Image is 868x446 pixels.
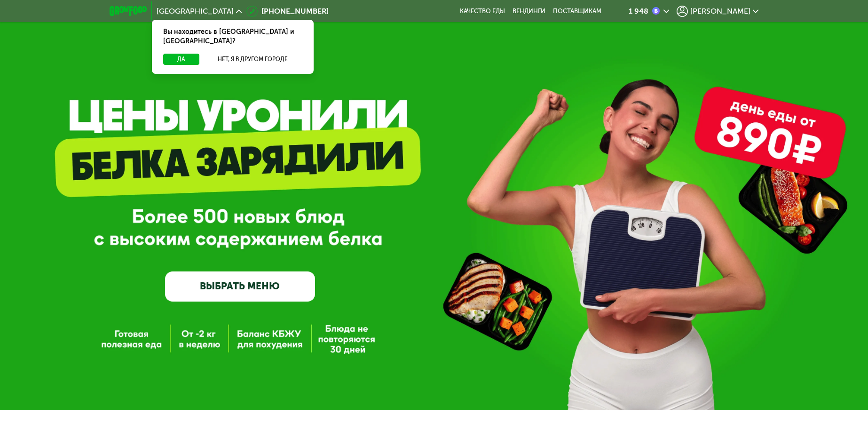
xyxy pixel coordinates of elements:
[690,8,750,15] span: [PERSON_NAME]
[203,54,302,65] button: Нет, я в другом городе
[460,8,505,15] a: Качество еды
[513,8,545,15] a: Вендинги
[163,54,199,65] button: Да
[629,8,648,15] div: 1 948
[246,6,329,17] a: [PHONE_NUMBER]
[152,20,314,54] div: Вы находитесь в [GEOGRAPHIC_DATA] и [GEOGRAPHIC_DATA]?
[157,8,234,15] span: [GEOGRAPHIC_DATA]
[165,271,315,302] a: ВЫБРАТЬ МЕНЮ
[553,8,601,15] div: поставщикам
